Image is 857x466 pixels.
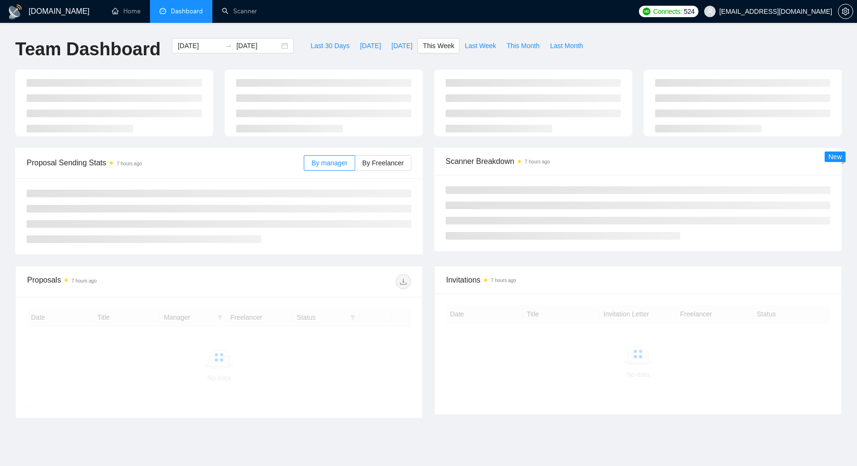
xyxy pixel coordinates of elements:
input: End date [236,41,279,51]
h1: Team Dashboard [15,38,160,61]
div: Proposals [27,274,219,289]
span: [DATE] [391,41,412,51]
button: setting [838,4,853,19]
span: Invitations [446,274,830,286]
span: Last 30 Days [310,41,349,51]
span: [DATE] [360,41,381,51]
button: This Month [501,38,545,53]
time: 7 hours ago [491,278,516,283]
a: homeHome [112,7,140,15]
span: New [828,153,842,161]
span: to [225,42,232,50]
span: By manager [311,159,347,167]
img: logo [8,4,23,20]
button: Last Month [545,38,588,53]
input: Start date [178,41,221,51]
span: This Month [507,41,539,51]
span: By Freelancer [362,159,404,167]
span: swap-right [225,42,232,50]
time: 7 hours ago [71,278,97,284]
a: searchScanner [222,7,257,15]
button: [DATE] [355,38,386,53]
button: [DATE] [386,38,418,53]
span: Connects: [653,6,682,17]
span: Dashboard [171,7,203,15]
time: 7 hours ago [525,159,550,164]
a: setting [838,8,853,15]
button: Last Week [459,38,501,53]
span: 524 [684,6,694,17]
span: This Week [423,41,454,51]
span: Last Week [465,41,496,51]
button: Last 30 Days [305,38,355,53]
span: Scanner Breakdown [446,155,830,167]
span: Last Month [550,41,583,51]
span: dashboard [159,8,166,14]
time: 7 hours ago [117,161,142,166]
img: upwork-logo.png [643,8,650,15]
button: This Week [418,38,459,53]
span: user [707,8,713,15]
span: Proposal Sending Stats [27,157,304,169]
